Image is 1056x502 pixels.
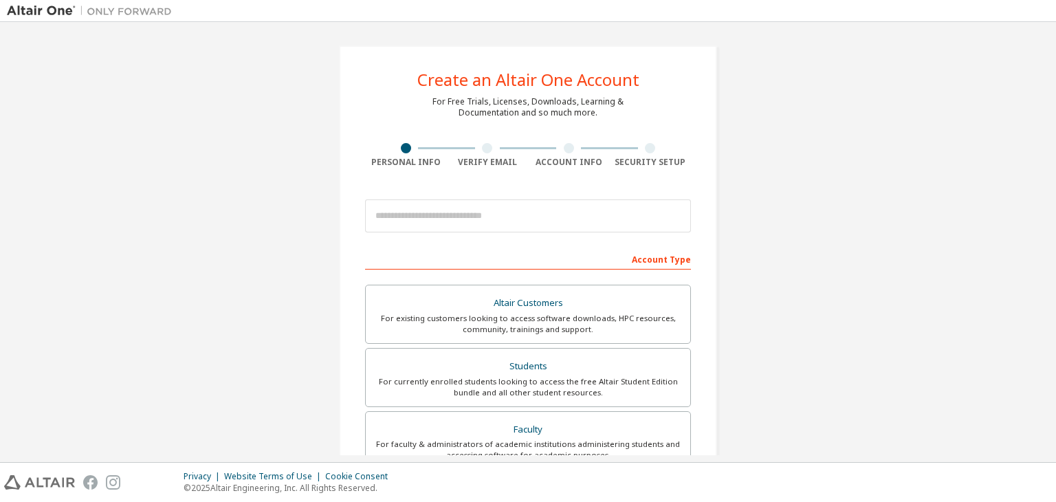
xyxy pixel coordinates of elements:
div: For Free Trials, Licenses, Downloads, Learning & Documentation and so much more. [432,96,624,118]
div: Altair Customers [374,294,682,313]
div: For currently enrolled students looking to access the free Altair Student Edition bundle and all ... [374,376,682,398]
img: altair_logo.svg [4,475,75,490]
div: Website Terms of Use [224,471,325,482]
div: For existing customers looking to access software downloads, HPC resources, community, trainings ... [374,313,682,335]
img: Altair One [7,4,179,18]
div: For faculty & administrators of academic institutions administering students and accessing softwa... [374,439,682,461]
div: Account Type [365,248,691,270]
div: Personal Info [365,157,447,168]
div: Faculty [374,420,682,439]
div: Create an Altair One Account [417,72,639,88]
img: instagram.svg [106,475,120,490]
div: Verify Email [447,157,529,168]
img: facebook.svg [83,475,98,490]
div: Security Setup [610,157,692,168]
p: © 2025 Altair Engineering, Inc. All Rights Reserved. [184,482,396,494]
div: Students [374,357,682,376]
div: Cookie Consent [325,471,396,482]
div: Account Info [528,157,610,168]
div: Privacy [184,471,224,482]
